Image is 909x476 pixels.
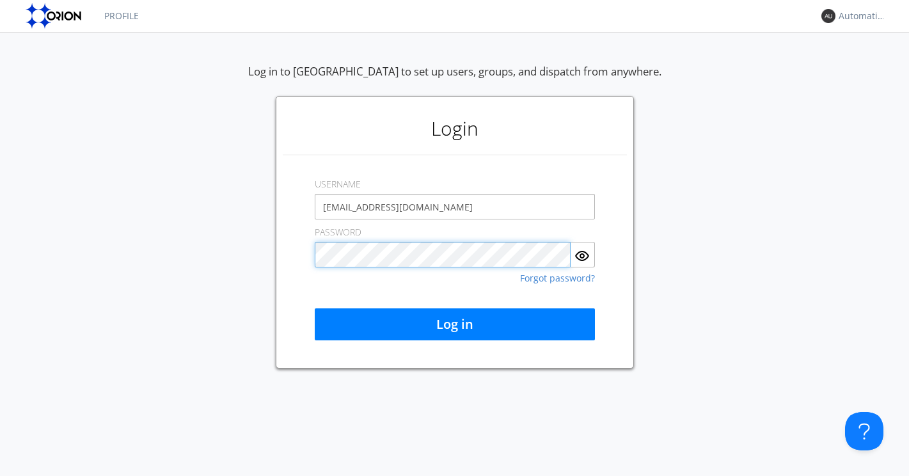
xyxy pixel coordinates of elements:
a: Forgot password? [520,274,595,283]
img: orion-labs-logo.svg [26,3,85,29]
img: 373638.png [821,9,835,23]
button: Show Password [571,242,594,267]
label: PASSWORD [315,226,361,239]
div: Automation+0004 [839,10,887,22]
input: Password [315,242,571,267]
label: USERNAME [315,178,361,191]
img: eye.svg [574,248,590,264]
iframe: Toggle Customer Support [845,412,883,450]
button: Log in [315,308,595,340]
div: Log in to [GEOGRAPHIC_DATA] to set up users, groups, and dispatch from anywhere. [248,64,661,96]
h1: Login [283,103,627,154]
